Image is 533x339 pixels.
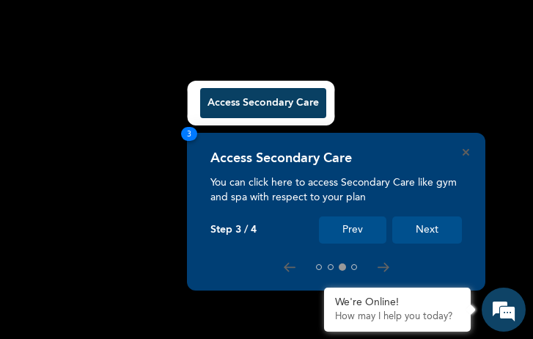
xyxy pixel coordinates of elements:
p: How may I help you today? [335,311,460,323]
button: Next [392,216,462,244]
button: Access Secondary Care [200,88,326,118]
span: 3 [181,127,197,141]
h4: Access Secondary Care [210,150,352,167]
button: Prev [319,216,386,244]
p: You can click here to access Secondary Care like gym and spa with respect to your plan [210,175,462,205]
p: Step 3 / 4 [210,224,257,236]
div: We're Online! [335,296,460,309]
button: Close [463,149,469,156]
